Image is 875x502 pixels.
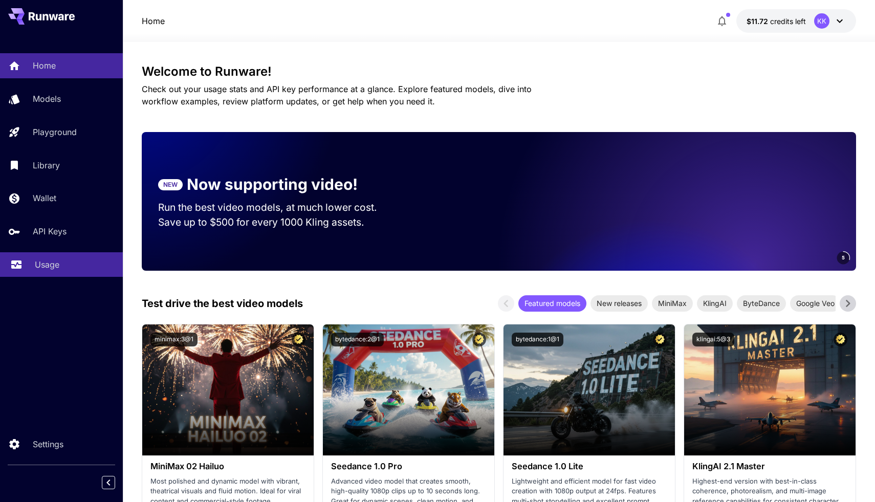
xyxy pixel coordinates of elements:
span: Check out your usage stats and API key performance at a glance. Explore featured models, dive int... [142,84,532,106]
button: klingai:5@3 [692,333,734,346]
div: Collapse sidebar [110,473,123,492]
p: Run the best video models, at much lower cost. [158,200,397,215]
button: Collapse sidebar [102,476,115,489]
img: alt [504,324,675,455]
p: Now supporting video! [187,173,358,196]
span: MiniMax [652,298,693,309]
button: Certified Model – Vetted for best performance and includes a commercial license. [653,333,667,346]
button: Certified Model – Vetted for best performance and includes a commercial license. [472,333,486,346]
button: bytedance:2@1 [331,333,384,346]
p: Home [33,59,56,72]
h3: MiniMax 02 Hailuo [150,462,305,471]
nav: breadcrumb [142,15,165,27]
div: KK [814,13,829,29]
img: alt [323,324,494,455]
p: NEW [163,180,178,189]
p: Save up to $500 for every 1000 Kling assets. [158,215,397,230]
button: minimax:3@1 [150,333,198,346]
h3: Seedance 1.0 Pro [331,462,486,471]
p: API Keys [33,225,67,237]
button: bytedance:1@1 [512,333,563,346]
span: 5 [842,254,845,261]
div: $11.72201 [747,16,806,27]
div: ByteDance [737,295,786,312]
p: Library [33,159,60,171]
div: Featured models [518,295,586,312]
img: alt [142,324,314,455]
button: Certified Model – Vetted for best performance and includes a commercial license. [834,333,847,346]
a: Home [142,15,165,27]
div: KlingAI [697,295,733,312]
img: alt [684,324,856,455]
span: credits left [770,17,806,26]
p: Test drive the best video models [142,296,303,311]
span: Featured models [518,298,586,309]
p: Playground [33,126,77,138]
span: New releases [590,298,648,309]
span: Google Veo [790,298,841,309]
h3: Seedance 1.0 Lite [512,462,667,471]
div: New releases [590,295,648,312]
div: Google Veo [790,295,841,312]
p: Models [33,93,61,105]
span: ByteDance [737,298,786,309]
div: MiniMax [652,295,693,312]
span: KlingAI [697,298,733,309]
p: Settings [33,438,63,450]
button: Certified Model – Vetted for best performance and includes a commercial license. [292,333,305,346]
h3: Welcome to Runware! [142,64,857,79]
button: $11.72201KK [736,9,856,33]
span: $11.72 [747,17,770,26]
p: Usage [35,258,59,271]
p: Wallet [33,192,56,204]
h3: KlingAI 2.1 Master [692,462,847,471]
